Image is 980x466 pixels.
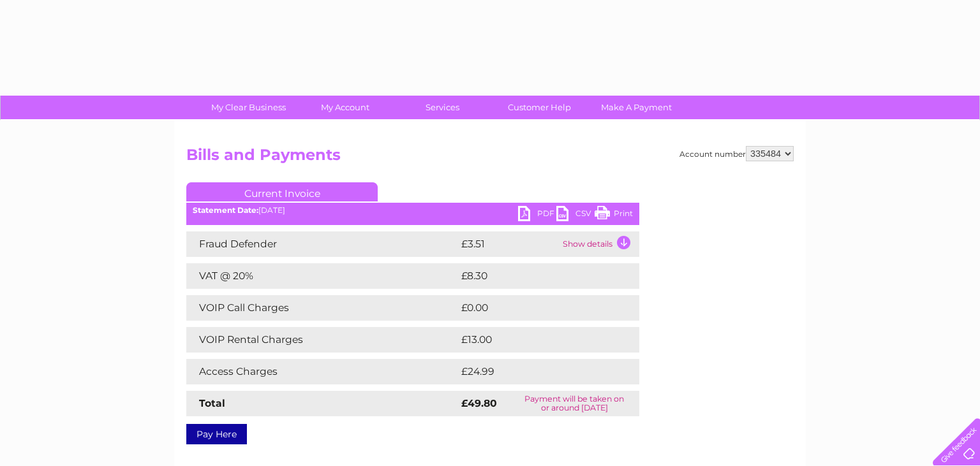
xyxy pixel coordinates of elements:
strong: Total [199,397,225,409]
a: Make A Payment [584,96,689,119]
a: Services [390,96,495,119]
td: VOIP Rental Charges [186,327,458,353]
td: £24.99 [458,359,614,384]
b: Statement Date: [193,205,258,215]
td: VAT @ 20% [186,263,458,289]
td: Payment will be taken on or around [DATE] [510,391,639,416]
a: My Account [293,96,398,119]
td: Access Charges [186,359,458,384]
td: £3.51 [458,231,560,257]
td: £0.00 [458,295,610,321]
td: VOIP Call Charges [186,295,458,321]
div: Account number [679,146,794,161]
a: Print [595,206,633,224]
div: [DATE] [186,206,639,215]
a: My Clear Business [196,96,301,119]
td: Show details [560,231,639,257]
h2: Bills and Payments [186,146,794,170]
a: PDF [518,206,556,224]
strong: £49.80 [461,397,497,409]
a: Customer Help [487,96,592,119]
td: £8.30 [458,263,609,289]
a: Pay Here [186,424,247,444]
a: CSV [556,206,595,224]
a: Current Invoice [186,182,378,201]
td: £13.00 [458,327,612,353]
td: Fraud Defender [186,231,458,257]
